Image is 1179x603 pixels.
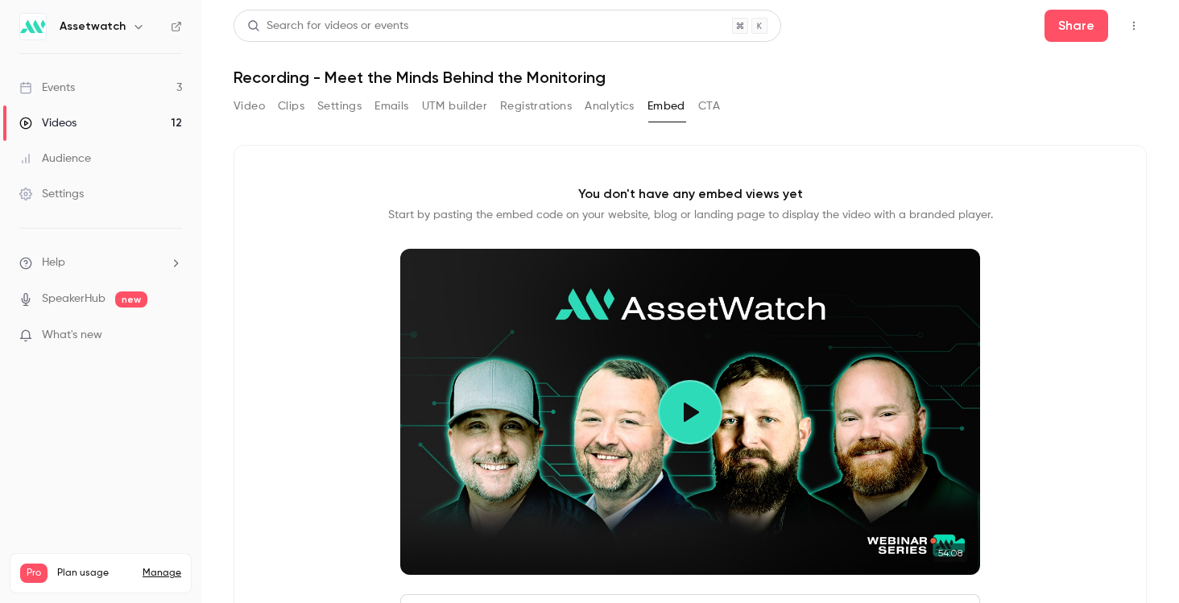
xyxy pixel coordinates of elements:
button: Emails [374,93,408,119]
button: CTA [698,93,720,119]
div: Videos [19,115,77,131]
div: Settings [19,186,84,202]
a: Manage [143,567,181,580]
div: Search for videos or events [247,18,408,35]
span: Plan usage [57,567,133,580]
button: Clips [278,93,304,119]
img: Assetwatch [20,14,46,39]
button: Play video [658,380,722,444]
button: Video [234,93,265,119]
span: What's new [42,327,102,344]
button: Settings [317,93,362,119]
p: Start by pasting the embed code on your website, blog or landing page to display the video with a... [388,207,993,223]
div: Audience [19,151,91,167]
button: Share [1045,10,1108,42]
span: Help [42,254,65,271]
button: Top Bar Actions [1121,13,1147,39]
button: Analytics [585,93,635,119]
span: Pro [20,564,48,583]
span: new [115,291,147,308]
li: help-dropdown-opener [19,254,182,271]
section: Cover [400,249,980,575]
a: SpeakerHub [42,291,105,308]
h1: Recording - Meet the Minds Behind the Monitoring [234,68,1147,87]
button: UTM builder [422,93,487,119]
button: Registrations [500,93,572,119]
div: Events [19,80,75,96]
time: 54:08 [933,543,967,562]
button: Embed [647,93,685,119]
h6: Assetwatch [60,19,126,35]
p: You don't have any embed views yet [578,184,803,204]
